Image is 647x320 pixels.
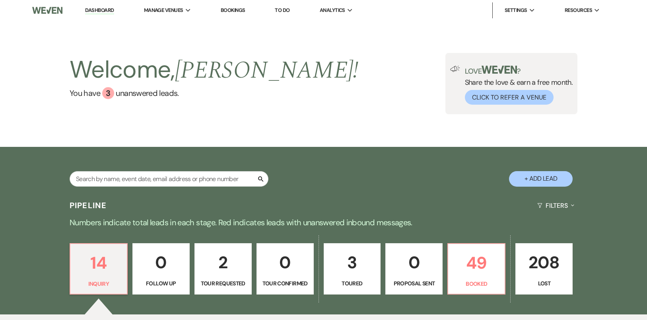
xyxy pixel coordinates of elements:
[391,279,437,288] p: Proposal Sent
[465,90,554,105] button: Click to Refer a Venue
[70,243,128,295] a: 14Inquiry
[70,200,107,211] h3: Pipeline
[85,7,114,14] a: Dashboard
[565,6,592,14] span: Resources
[200,279,247,288] p: Tour Requested
[465,66,573,75] p: Love ?
[329,249,376,276] p: 3
[460,66,573,105] div: Share the love & earn a free month.
[385,243,443,295] a: 0Proposal Sent
[320,6,345,14] span: Analytics
[450,66,460,72] img: loud-speaker-illustration.svg
[447,243,505,295] a: 49Booked
[175,52,359,89] span: [PERSON_NAME] !
[75,279,122,288] p: Inquiry
[194,243,252,295] a: 2Tour Requested
[144,6,183,14] span: Manage Venues
[221,7,245,14] a: Bookings
[138,279,185,288] p: Follow Up
[521,249,567,276] p: 208
[32,2,62,19] img: Weven Logo
[324,243,381,295] a: 3Toured
[275,7,289,14] a: To Do
[482,66,517,74] img: weven-logo-green.svg
[75,250,122,276] p: 14
[509,171,573,187] button: + Add Lead
[70,171,268,187] input: Search by name, event date, email address or phone number
[37,216,610,229] p: Numbers indicate total leads in each stage. Red indicates leads with unanswered inbound messages.
[521,279,567,288] p: Lost
[534,195,577,216] button: Filters
[256,243,314,295] a: 0Tour Confirmed
[505,6,527,14] span: Settings
[453,279,500,288] p: Booked
[515,243,573,295] a: 208Lost
[132,243,190,295] a: 0Follow Up
[70,87,359,99] a: You have 3 unanswered leads.
[70,53,359,87] h2: Welcome,
[453,250,500,276] p: 49
[200,249,247,276] p: 2
[262,249,309,276] p: 0
[262,279,309,288] p: Tour Confirmed
[391,249,437,276] p: 0
[102,87,114,99] div: 3
[329,279,376,288] p: Toured
[138,249,185,276] p: 0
